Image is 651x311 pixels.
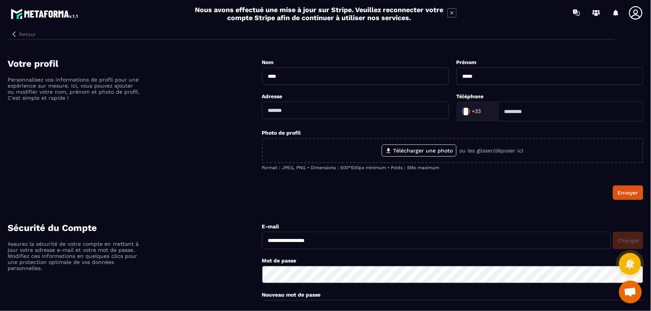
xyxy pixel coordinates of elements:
label: Adresse [262,93,283,99]
h2: Nous avons effectué une mise à jour sur Stripe. Veuillez reconnecter votre compte Stripe afin de ... [194,6,444,22]
label: Mot de passe [262,258,297,264]
div: Ouvrir le chat [619,281,642,303]
p: Assurez la sécurité de votre compte en mettant à jour votre adresse e-mail et votre mot de passe.... [8,241,141,271]
h4: Sécurité du Compte [8,223,262,233]
label: Nouveau mot de passe [262,292,321,298]
p: ou les glisser/déposer ici [460,148,524,154]
div: Search for option [457,102,498,121]
label: Photo de profil [262,130,301,136]
button: Retour [8,29,39,39]
h4: Votre profil [8,58,262,69]
label: E-mail [262,223,280,229]
label: Prénom [457,59,477,65]
p: Personnalisez vos informations de profil pour une expérience sur mesure. Ici, vous pouvez ajouter... [8,77,141,101]
label: Nom [262,59,274,65]
img: Country Flag [458,104,474,119]
label: Télécharger une photo [382,145,457,157]
img: logo [11,7,79,20]
span: +33 [472,108,481,115]
input: Search for option [483,106,490,117]
p: Format : JPEG, PNG • Dimensions : 500*500px minimum • Poids : 5Mo maximum [262,165,643,170]
label: Téléphone [457,93,484,99]
button: Envoyer [613,185,643,200]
